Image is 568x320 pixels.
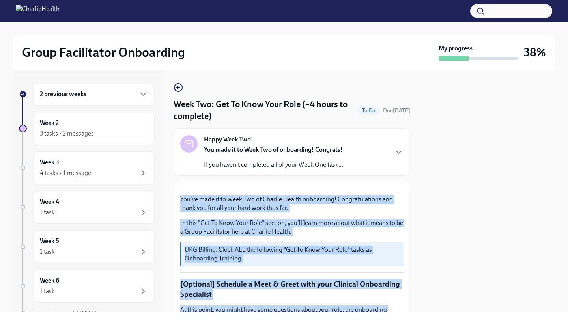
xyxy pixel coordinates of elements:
h3: 38% [524,45,546,60]
h6: 2 previous weeks [40,90,86,99]
h6: Week 2 [40,119,59,127]
p: UKG Billing: Clock ALL the following "Get To Know Your Role" tasks as Onboarding Training [185,246,400,263]
div: 3 tasks • 2 messages [40,129,94,138]
span: To Do [357,108,380,113]
strong: You made it to Week Two of onboarding! Congrats! [204,146,343,153]
h6: Week 4 [40,197,59,206]
span: Experience ends [33,309,97,317]
h2: Group Facilitator Onboarding [22,45,185,60]
strong: My progress [439,44,473,53]
div: 1 task [40,287,55,296]
span: Due [383,107,410,114]
a: Week 34 tasks • 1 message [19,151,155,184]
p: [Optional] Schedule a Meet & Greet with your Clinical Onboarding Specialist [180,279,404,299]
h6: Week 6 [40,276,59,285]
p: In this "Get To Know Your Role" section, you'll learn more about what it means to be a Group Faci... [180,219,404,236]
div: 1 task [40,247,55,256]
a: Week 41 task [19,191,155,224]
img: CharlieHealth [16,5,60,17]
div: 2 previous weeks [33,83,155,106]
a: Week 23 tasks • 2 messages [19,112,155,145]
a: Week 51 task [19,230,155,263]
strong: [DATE] [393,107,410,114]
h6: Week 5 [40,237,59,246]
span: September 16th, 2025 10:00 [383,107,410,114]
h4: Week Two: Get To Know Your Role (~4 hours to complete) [174,99,354,122]
strong: Happy Week Two! [204,135,253,144]
div: 4 tasks • 1 message [40,169,91,177]
a: Week 61 task [19,270,155,303]
h6: Week 3 [40,158,59,167]
strong: [DATE] [77,309,97,317]
p: If you haven't completed all of your Week One task... [204,160,343,169]
div: 1 task [40,208,55,217]
p: You've made it to Week Two of Charlie Health onboarding! Congratulations and thank you for all yo... [180,195,404,212]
